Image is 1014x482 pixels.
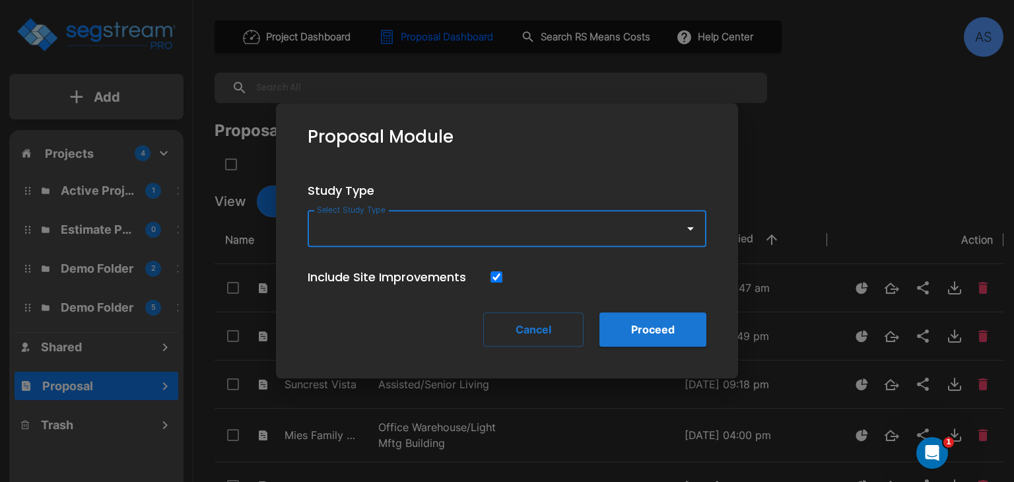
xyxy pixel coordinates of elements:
[916,437,948,469] iframe: Intercom live chat
[317,204,386,215] label: Select Study Type
[483,312,584,347] button: Cancel
[308,268,466,286] p: Include Site Improvements
[308,182,706,199] p: Study Type
[943,437,954,448] span: 1
[308,124,454,150] p: Proposal Module
[599,312,706,347] button: Proceed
